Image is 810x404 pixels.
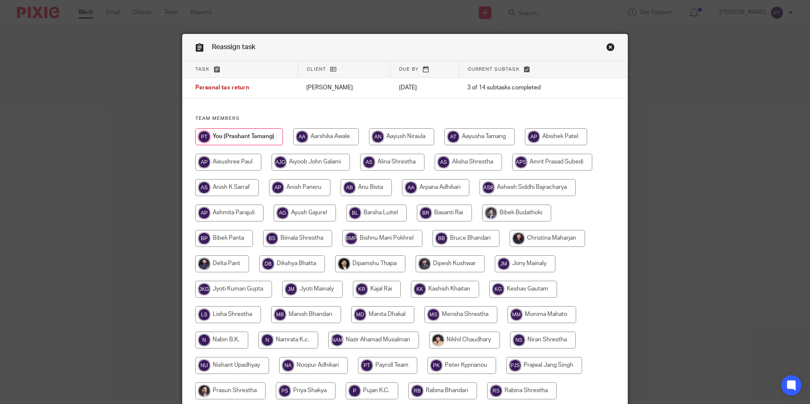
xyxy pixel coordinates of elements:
[212,44,255,50] span: Reassign task
[606,43,615,54] a: Close this dialog window
[399,83,451,92] p: [DATE]
[307,67,326,72] span: Client
[459,78,590,98] td: 3 of 14 subtasks completed
[195,85,249,91] span: Personal tax return
[195,115,615,122] h4: Team members
[468,67,520,72] span: Current subtask
[306,83,382,92] p: [PERSON_NAME]
[399,67,419,72] span: Due by
[195,67,210,72] span: Task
